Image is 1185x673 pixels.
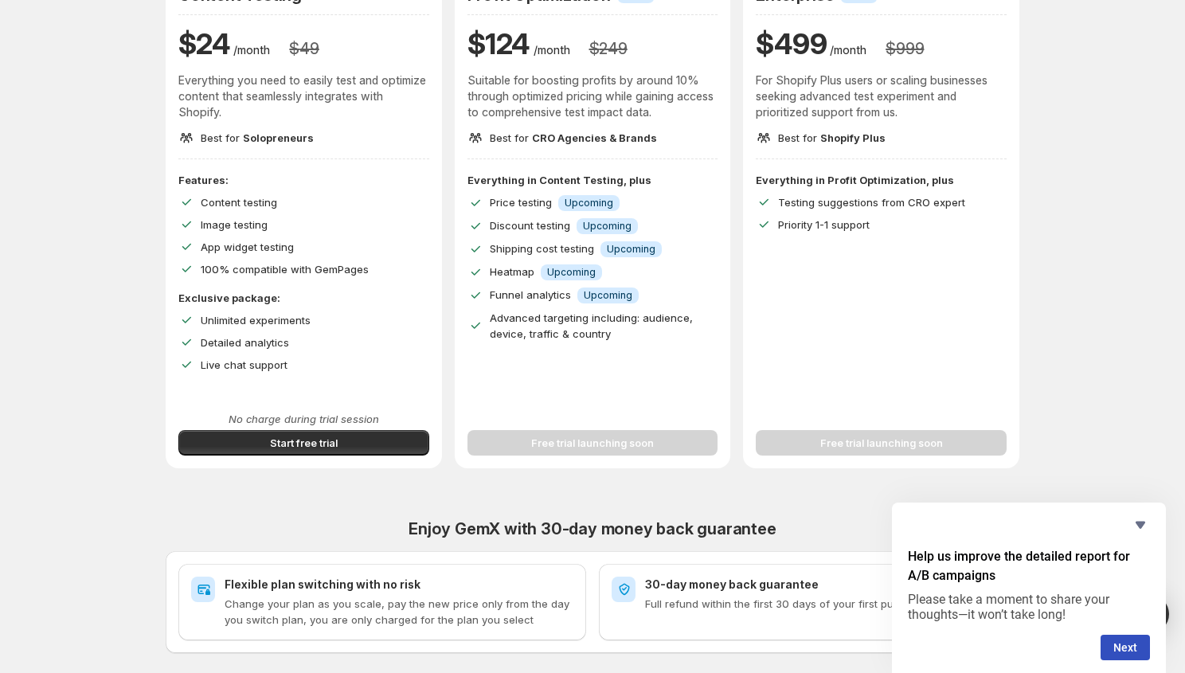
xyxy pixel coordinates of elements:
[908,547,1150,585] h2: Help us improve the detailed report for A/B campaigns
[201,196,277,209] span: Content testing
[778,196,965,209] span: Testing suggestions from CRO expert
[201,336,289,349] span: Detailed analytics
[467,172,718,188] p: Everything in Content Testing, plus
[490,242,594,255] span: Shipping cost testing
[908,592,1150,622] p: Please take a moment to share your thoughts—it won’t take long!
[467,72,718,120] p: Suitable for boosting profits by around 10% through optimized pricing while gaining access to com...
[756,72,1007,120] p: For Shopify Plus users or scaling businesses seeking advanced test experiment and prioritized sup...
[565,197,613,209] span: Upcoming
[243,131,314,144] span: Solopreneurs
[490,288,571,301] span: Funnel analytics
[1131,515,1150,534] button: Hide survey
[201,241,294,253] span: App widget testing
[778,130,886,146] p: Best for
[201,218,268,231] span: Image testing
[584,289,632,302] span: Upcoming
[178,25,230,63] h1: $ 24
[201,130,314,146] p: Best for
[908,515,1150,660] div: Help us improve the detailed report for A/B campaigns
[233,42,270,58] p: /month
[607,243,655,256] span: Upcoming
[289,39,319,58] h3: $ 49
[270,435,338,451] span: Start free trial
[178,411,429,427] p: No charge during trial session
[589,39,628,58] h3: $ 249
[490,265,534,278] span: Heatmap
[225,577,573,593] h2: Flexible plan switching with no risk
[201,263,369,276] span: 100% compatible with GemPages
[532,131,657,144] span: CRO Agencies & Brands
[645,596,994,612] p: Full refund within the first 30 days of your first purchase.
[166,519,1019,538] h2: Enjoy GemX with 30-day money back guarantee
[490,219,570,232] span: Discount testing
[756,172,1007,188] p: Everything in Profit Optimization, plus
[467,25,530,63] h1: $ 124
[830,42,866,58] p: /month
[178,172,429,188] p: Features:
[886,39,924,58] h3: $ 999
[756,25,827,63] h1: $ 499
[1101,635,1150,660] button: Next question
[820,131,886,144] span: Shopify Plus
[534,42,570,58] p: /month
[490,311,693,340] span: Advanced targeting including: audience, device, traffic & country
[583,220,632,233] span: Upcoming
[490,196,552,209] span: Price testing
[201,314,311,327] span: Unlimited experiments
[178,430,429,456] button: Start free trial
[645,577,994,593] h2: 30-day money back guarantee
[178,290,429,306] p: Exclusive package:
[547,266,596,279] span: Upcoming
[201,358,287,371] span: Live chat support
[778,218,870,231] span: Priority 1-1 support
[225,596,573,628] p: Change your plan as you scale, pay the new price only from the day you switch plan, you are only ...
[490,130,657,146] p: Best for
[178,72,429,120] p: Everything you need to easily test and optimize content that seamlessly integrates with Shopify.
